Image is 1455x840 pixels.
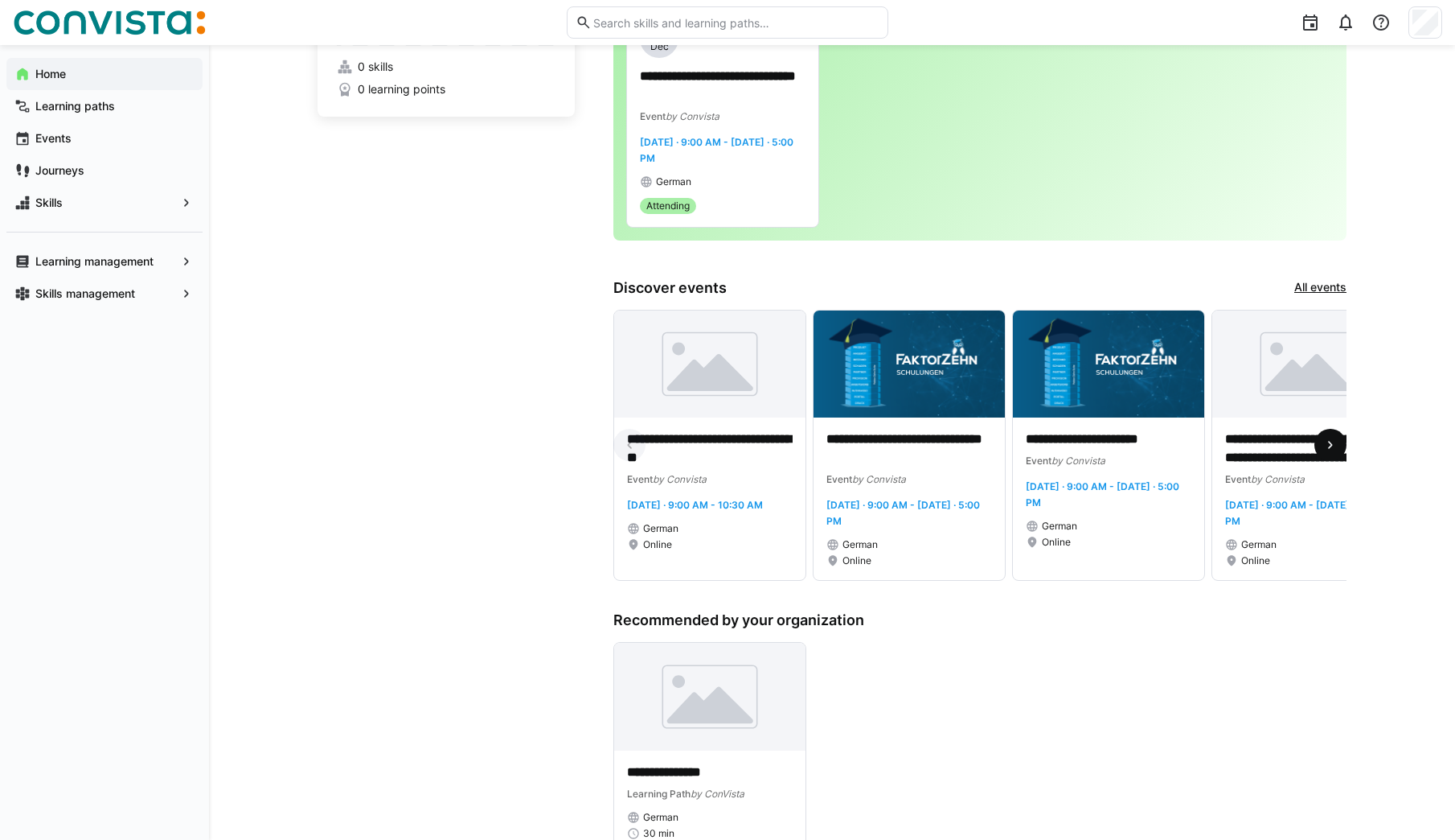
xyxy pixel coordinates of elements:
[1225,473,1251,485] span: Event
[614,643,805,751] img: image
[1241,554,1270,567] span: Online
[852,473,906,485] span: by Convista
[814,311,1005,418] img: image
[1042,520,1077,533] span: German
[627,788,691,800] span: Learning Path
[646,200,690,212] span: Attending
[826,473,852,485] span: Event
[1294,279,1346,297] a: All events
[358,81,445,97] span: 0 learning points
[643,522,678,535] span: German
[643,811,678,824] span: German
[666,110,719,122] span: by Convista
[656,175,691,188] span: German
[627,499,763,511] span: [DATE] · 9:00 AM - 10:30 AM
[826,499,980,527] span: [DATE] · 9:00 AM - [DATE] · 5:00 PM
[627,473,653,485] span: Event
[1212,311,1404,418] img: image
[1241,538,1277,551] span: German
[842,538,878,551] span: German
[1051,455,1105,467] span: by Convista
[1225,499,1379,527] span: [DATE] · 9:00 AM - [DATE] · 5:00 PM
[842,554,871,567] span: Online
[1251,473,1305,485] span: by Convista
[691,788,744,800] span: by ConVista
[358,59,393,75] span: 0 skills
[650,40,669,53] span: Dec
[1026,455,1051,467] span: Event
[653,473,707,485] span: by Convista
[613,611,1346,629] h3: Recommended by your organization
[1026,480,1179,509] span: [DATE] · 9:00 AM - [DATE] · 5:00 PM
[337,59,555,75] a: 0 skills
[1042,536,1071,549] span: Online
[640,110,666,122] span: Event
[592,15,879,30] input: Search skills and learning paths…
[1013,311,1204,418] img: image
[614,311,805,418] img: image
[643,538,672,551] span: Online
[613,279,727,297] h3: Discover events
[640,136,793,164] span: [DATE] · 9:00 AM - [DATE] · 5:00 PM
[643,827,674,840] span: 30 min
